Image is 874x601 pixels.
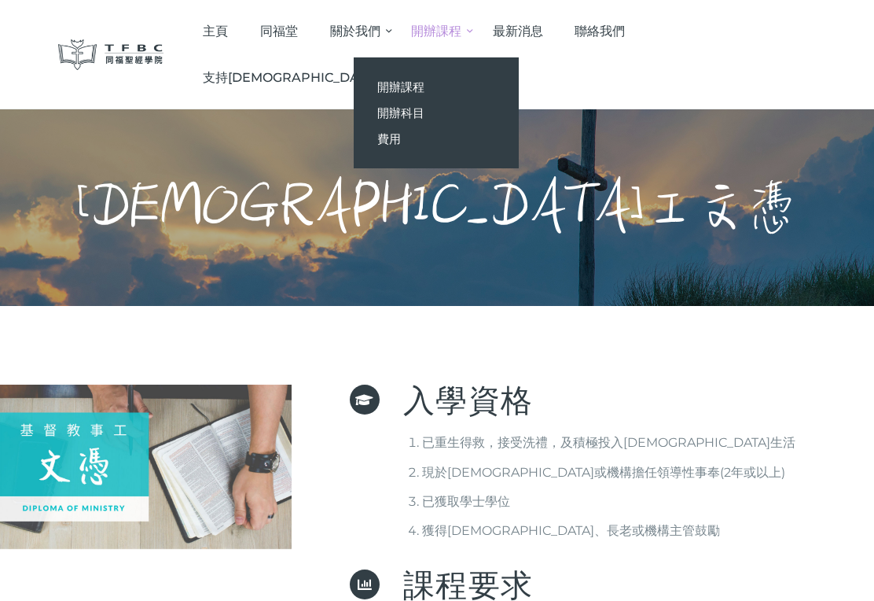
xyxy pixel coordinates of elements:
span: 最新消息 [493,24,543,39]
span: 聯絡我們 [575,24,625,39]
a: 主頁 [187,8,244,54]
span: 費用 [377,131,401,146]
a: 支持[DEMOGRAPHIC_DATA] [187,54,395,101]
span: 關於我們 [330,24,380,39]
h1: [DEMOGRAPHIC_DATA]工文憑 [76,176,798,239]
li: 已獲取學士學位 [422,491,874,512]
span: 開辦科目 [377,105,424,120]
span: 支持[DEMOGRAPHIC_DATA] [203,70,378,85]
a: 同福堂 [244,8,314,54]
span: 開辦課程 [411,24,461,39]
a: 聯絡我們 [559,8,641,54]
span: 入學資格 [403,381,534,419]
a: 開辦課程 [354,74,519,100]
a: 最新消息 [476,8,559,54]
li: 現於[DEMOGRAPHIC_DATA]或機構擔任領導性事奉(2年或以上) [422,462,874,483]
span: 開辦課程 [377,79,424,94]
li: 獲得[DEMOGRAPHIC_DATA]、長老或機構主管鼓勵 [422,520,874,541]
a: 開辦課程 [395,8,477,54]
li: 已重生得救，接受洗禮，及積極投入[DEMOGRAPHIC_DATA]生活 [422,432,874,453]
img: 同福聖經學院 TFBC [58,39,163,70]
a: 開辦科目 [354,100,519,126]
a: 關於我們 [314,8,395,54]
span: 同福堂 [260,24,298,39]
a: 費用 [354,126,519,152]
span: 主頁 [203,24,228,39]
